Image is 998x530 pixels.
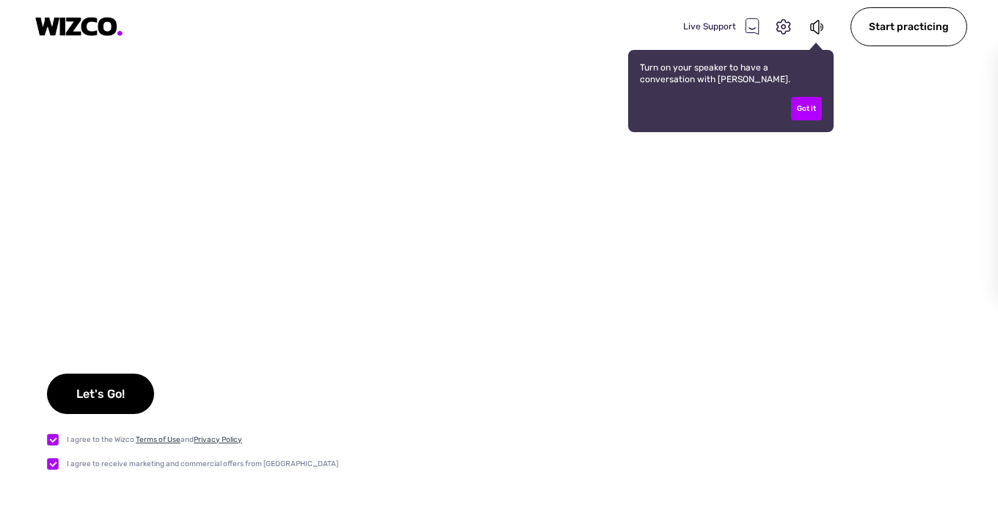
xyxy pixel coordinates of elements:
img: logo [35,17,123,37]
a: Privacy Policy [194,435,242,444]
div: I agree to the Wizco and [67,434,242,446]
div: Got it [791,97,822,120]
div: I agree to receive marketing and commercial offers from [GEOGRAPHIC_DATA] [67,458,338,470]
a: Terms of Use [136,435,181,444]
div: Live Support [683,18,760,35]
div: Let's Go! [47,374,154,414]
div: Start practicing [851,7,967,46]
div: Turn on your speaker to have a conversation with [PERSON_NAME]. [628,50,834,132]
